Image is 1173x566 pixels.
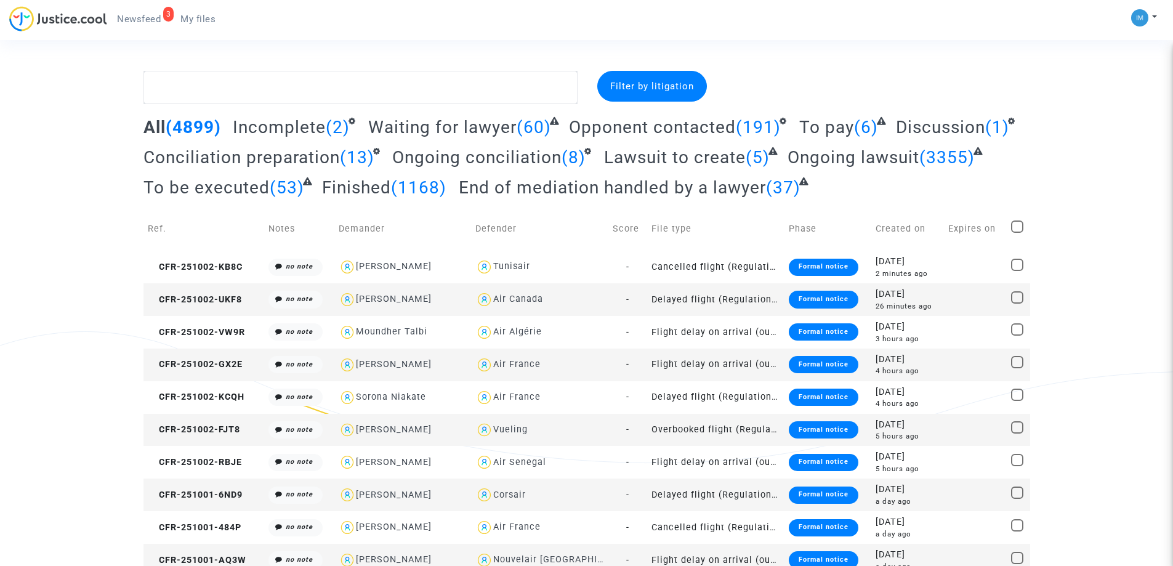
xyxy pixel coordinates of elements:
img: icon-user.svg [339,453,357,471]
i: no note [286,523,313,531]
img: icon-user.svg [339,258,357,276]
img: icon-user.svg [339,389,357,406]
div: [DATE] [876,353,940,366]
img: icon-user.svg [339,356,357,374]
td: File type [647,207,784,251]
span: - [626,327,629,338]
div: Air Senegal [493,457,546,467]
div: [PERSON_NAME] [356,424,432,435]
span: CFR-251002-KCQH [148,392,244,402]
span: Finished [322,177,391,198]
span: To pay [799,117,854,137]
i: no note [286,426,313,434]
td: Delayed flight (Regulation EC 261/2004) [647,283,784,316]
span: (2) [326,117,350,137]
span: Waiting for lawyer [368,117,517,137]
td: Cancelled flight (Regulation EC 261/2004) [647,251,784,283]
span: (6) [854,117,878,137]
div: [PERSON_NAME] [356,294,432,304]
div: 5 hours ago [876,431,940,442]
span: - [626,555,629,565]
img: a105443982b9e25553e3eed4c9f672e7 [1131,9,1148,26]
span: Incomplete [233,117,326,137]
td: Flight delay on arrival (outside of EU - Montreal Convention) [647,446,784,479]
span: (8) [562,147,586,168]
div: [PERSON_NAME] [356,490,432,500]
div: [DATE] [876,483,940,496]
span: (53) [270,177,304,198]
div: [PERSON_NAME] [356,554,432,565]
img: icon-user.svg [339,519,357,536]
div: Vueling [493,424,528,435]
td: Defender [471,207,608,251]
i: no note [286,490,313,498]
img: icon-user.svg [339,486,357,504]
i: no note [286,458,313,466]
span: - [626,262,629,272]
span: (60) [517,117,551,137]
span: (191) [736,117,781,137]
div: Air France [493,392,541,402]
span: (13) [340,147,374,168]
span: My files [180,14,216,25]
img: icon-user.svg [475,389,493,406]
img: icon-user.svg [475,519,493,536]
span: (1168) [391,177,446,198]
div: Air France [493,522,541,532]
img: icon-user.svg [475,356,493,374]
span: - [626,392,629,402]
span: Lawsuit to create [604,147,746,168]
div: Moundher Talbi [356,326,427,337]
div: 3 [163,7,174,22]
span: CFR-251002-GX2E [148,359,243,370]
div: [DATE] [876,320,940,334]
td: Flight delay on arrival (outside of EU - Montreal Convention) [647,316,784,349]
i: no note [286,295,313,303]
i: no note [286,262,313,270]
img: icon-user.svg [475,421,493,439]
span: - [626,424,629,435]
img: icon-user.svg [339,323,357,341]
div: Formal notice [789,519,858,536]
td: Cancelled flight (Regulation EC 261/2004) [647,511,784,544]
div: 26 minutes ago [876,301,940,312]
div: [PERSON_NAME] [356,359,432,370]
div: 5 hours ago [876,464,940,474]
i: no note [286,328,313,336]
img: icon-user.svg [475,258,493,276]
span: CFR-251001-6ND9 [148,490,243,500]
img: icon-user.svg [475,323,493,341]
span: Newsfeed [117,14,161,25]
span: Opponent contacted [569,117,736,137]
span: - [626,457,629,467]
td: Overbooked flight (Regulation EC 261/2004) [647,414,784,447]
span: CFR-251002-VW9R [148,327,245,338]
div: Formal notice [789,487,858,504]
span: Ongoing lawsuit [788,147,919,168]
div: Formal notice [789,356,858,373]
span: Discussion [896,117,985,137]
div: Formal notice [789,421,858,439]
td: Created on [871,207,944,251]
span: End of mediation handled by a lawyer [459,177,766,198]
span: (4899) [166,117,221,137]
div: 4 hours ago [876,366,940,376]
span: CFR-251002-RBJE [148,457,242,467]
img: icon-user.svg [339,291,357,309]
div: Formal notice [789,259,858,276]
div: a day ago [876,529,940,540]
span: - [626,490,629,500]
td: Expires on [944,207,1006,251]
div: Tunisair [493,261,530,272]
i: no note [286,360,313,368]
a: My files [171,10,225,28]
img: icon-user.svg [339,421,357,439]
div: Formal notice [789,291,858,308]
div: [DATE] [876,515,940,529]
div: Air Canada [493,294,543,304]
span: CFR-251001-484P [148,522,241,533]
div: Air France [493,359,541,370]
div: 3 hours ago [876,334,940,344]
td: Score [608,207,647,251]
td: Notes [264,207,334,251]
